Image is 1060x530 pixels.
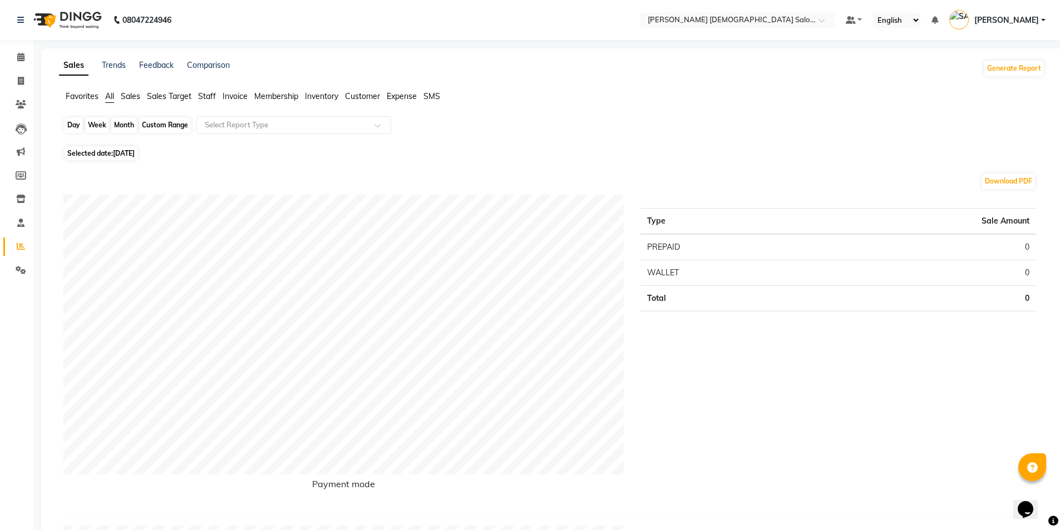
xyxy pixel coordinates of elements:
[387,91,417,101] span: Expense
[122,4,171,36] b: 08047224946
[63,479,624,494] h6: Payment mode
[1013,486,1049,519] iframe: chat widget
[187,60,230,70] a: Comparison
[974,14,1039,26] span: [PERSON_NAME]
[113,149,135,157] span: [DATE]
[28,4,105,36] img: logo
[345,91,380,101] span: Customer
[66,91,98,101] span: Favorites
[105,91,114,101] span: All
[982,174,1035,189] button: Download PDF
[423,91,440,101] span: SMS
[811,209,1036,235] th: Sale Amount
[111,117,137,133] div: Month
[65,146,137,160] span: Selected date:
[984,61,1044,76] button: Generate Report
[139,60,174,70] a: Feedback
[121,91,140,101] span: Sales
[949,10,969,29] img: SAJJAN KAGADIYA
[811,260,1036,286] td: 0
[85,117,109,133] div: Week
[640,209,811,235] th: Type
[198,91,216,101] span: Staff
[139,117,191,133] div: Custom Range
[640,286,811,311] td: Total
[102,60,126,70] a: Trends
[640,260,811,286] td: WALLET
[223,91,248,101] span: Invoice
[640,234,811,260] td: PREPAID
[147,91,191,101] span: Sales Target
[254,91,298,101] span: Membership
[811,286,1036,311] td: 0
[59,56,88,76] a: Sales
[65,117,83,133] div: Day
[305,91,338,101] span: Inventory
[811,234,1036,260] td: 0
